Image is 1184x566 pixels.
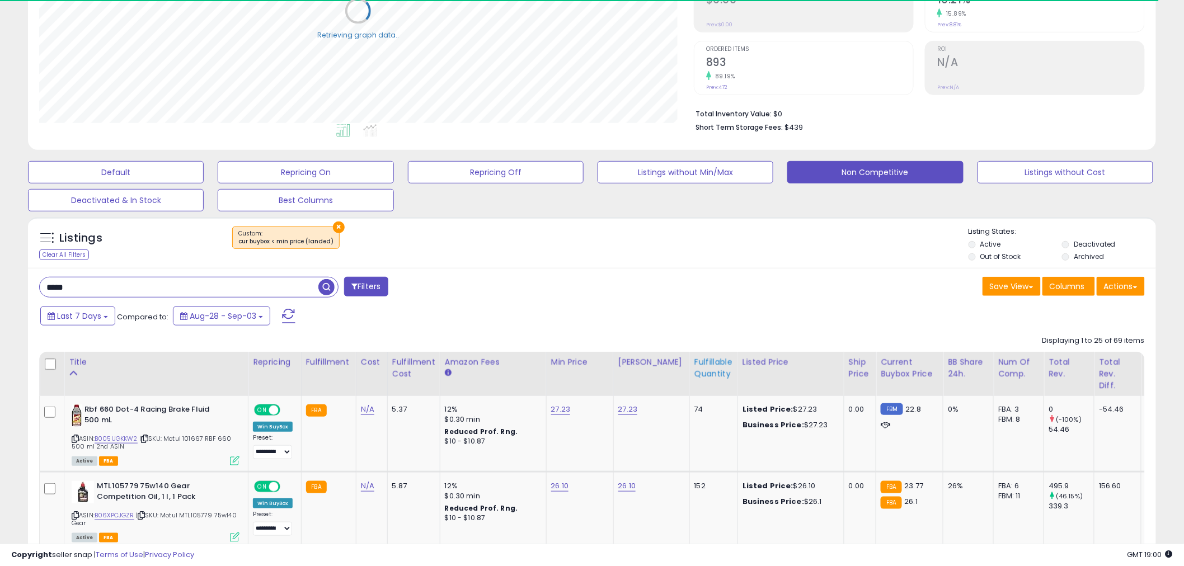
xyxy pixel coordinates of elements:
[344,277,388,296] button: Filters
[84,404,220,428] b: Rbf 660 Dot-4 Racing Brake Fluid 500 mL
[1097,277,1145,296] button: Actions
[694,481,729,491] div: 152
[743,404,835,414] div: $27.23
[445,503,518,513] b: Reduced Prof. Rng.
[743,419,804,430] b: Business Price:
[72,434,232,451] span: | SKU: Motul 101667 RBF 660 500 ml 2nd ASIN
[1042,277,1095,296] button: Columns
[1042,336,1145,346] div: Displaying 1 to 25 of 69 items
[881,497,901,509] small: FBA
[743,481,835,491] div: $26.10
[998,414,1035,424] div: FBM: 8
[1056,492,1083,501] small: (46.15%)
[948,481,985,491] div: 26%
[706,46,913,53] span: Ordered Items
[72,404,239,464] div: ASIN:
[881,356,938,380] div: Current Buybox Price
[743,497,835,507] div: $26.1
[706,56,913,71] h2: 893
[1099,404,1133,414] div: -54.46
[551,480,569,492] a: 26.10
[361,356,383,368] div: Cost
[97,481,233,504] b: MTL105779 75w140 Gear Competition Oil, 1 l, 1 Pack
[1049,404,1094,414] div: 0
[392,481,431,491] div: 5.87
[551,404,571,415] a: 27.23
[906,404,922,414] span: 22.8
[40,306,115,326] button: Last 7 Days
[948,356,989,380] div: BB Share 24h.
[190,310,256,322] span: Aug-28 - Sep-03
[696,106,1136,120] li: $0
[445,427,518,436] b: Reduced Prof. Rng.
[998,481,1035,491] div: FBA: 6
[1049,501,1094,511] div: 339.3
[1049,481,1094,491] div: 495.9
[983,277,1041,296] button: Save View
[881,403,903,415] small: FBM
[445,404,538,414] div: 12%
[787,161,963,183] button: Non Competitive
[117,312,168,322] span: Compared to:
[706,84,727,91] small: Prev: 472
[937,56,1144,71] h2: N/A
[618,356,685,368] div: [PERSON_NAME]
[445,513,538,523] div: $10 - $10.87
[253,434,293,459] div: Preset:
[445,481,538,491] div: 12%
[998,491,1035,501] div: FBM: 11
[937,21,961,28] small: Prev: 8.81%
[95,434,138,444] a: B005UGKKW2
[72,481,94,503] img: 4120qxOK01L._SL40_.jpg
[306,356,351,368] div: Fulfillment
[445,437,538,446] div: $10 - $10.87
[1099,481,1133,491] div: 156.60
[361,404,374,415] a: N/A
[618,404,638,415] a: 27.23
[11,549,52,560] strong: Copyright
[694,356,733,380] div: Fulfillable Quantity
[361,480,374,492] a: N/A
[978,161,1153,183] button: Listings without Cost
[881,481,901,493] small: FBA
[942,10,966,18] small: 15.89%
[551,356,609,368] div: Min Price
[99,456,118,466] span: FBA
[238,229,333,246] span: Custom:
[784,122,803,133] span: $439
[980,252,1021,261] label: Out of Stock
[743,480,793,491] b: Listed Price:
[694,404,729,414] div: 74
[59,230,102,246] h5: Listings
[445,368,452,378] small: Amazon Fees.
[743,420,835,430] div: $27.23
[28,161,204,183] button: Default
[72,511,237,527] span: | SKU: Motul MTL105779 75w140 Gear
[306,481,327,493] small: FBA
[279,405,297,415] span: OFF
[711,72,735,81] small: 89.19%
[218,189,393,211] button: Best Columns
[39,249,89,260] div: Clear All Filters
[445,356,542,368] div: Amazon Fees
[145,549,194,560] a: Privacy Policy
[1127,549,1173,560] span: 2025-09-11 19:00 GMT
[937,46,1144,53] span: ROI
[96,549,143,560] a: Terms of Use
[218,161,393,183] button: Repricing On
[445,414,538,424] div: $0.30 min
[1050,281,1085,292] span: Columns
[980,239,1001,249] label: Active
[598,161,773,183] button: Listings without Min/Max
[408,161,584,183] button: Repricing Off
[905,496,918,507] span: 26.1
[28,189,204,211] button: Deactivated & In Stock
[392,356,435,380] div: Fulfillment Cost
[1074,239,1116,249] label: Deactivated
[253,498,293,508] div: Win BuyBox
[255,482,269,492] span: ON
[849,356,871,380] div: Ship Price
[1099,356,1136,392] div: Total Rev. Diff.
[173,306,270,326] button: Aug-28 - Sep-03
[317,30,399,40] div: Retrieving graph data..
